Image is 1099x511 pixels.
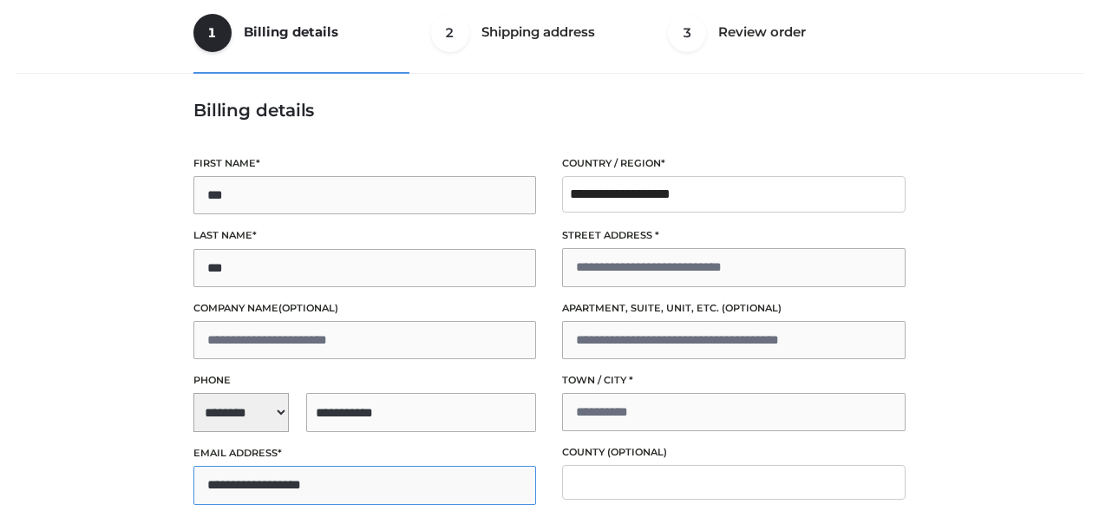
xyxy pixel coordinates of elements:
[562,155,906,172] label: Country / Region
[193,445,537,462] label: Email address
[278,302,338,314] span: (optional)
[722,302,782,314] span: (optional)
[562,372,906,389] label: Town / City
[193,100,906,121] h3: Billing details
[193,155,537,172] label: First name
[193,227,537,244] label: Last name
[562,300,906,317] label: Apartment, suite, unit, etc.
[193,372,537,389] label: Phone
[562,444,906,461] label: County
[193,300,537,317] label: Company name
[562,227,906,244] label: Street address
[607,446,667,458] span: (optional)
